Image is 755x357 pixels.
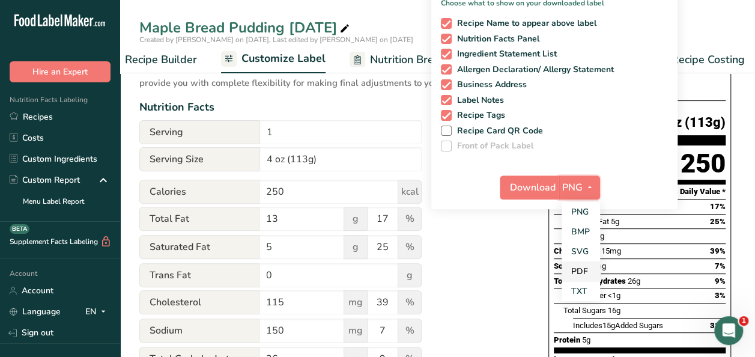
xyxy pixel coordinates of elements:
[573,321,663,330] span: Includes Added Sugars
[102,46,197,73] a: Recipe Builder
[715,291,726,300] span: 3%
[398,180,422,204] span: kcal
[739,316,748,326] span: 1
[500,175,559,200] button: Download
[510,180,556,195] span: Download
[398,263,422,287] span: g
[139,99,524,115] div: Nutrition Facts
[582,335,590,344] span: 5g
[10,224,29,234] div: BETA
[608,306,620,315] span: 16g
[554,276,626,285] span: Total Carbohydrates
[139,263,259,287] span: Trans Fat
[452,110,506,121] span: Recipe Tags
[452,64,614,75] span: Allergen Declaration/ Allergy Statement
[85,305,111,319] div: EN
[139,319,259,343] span: Sodium
[139,35,413,44] span: Created by [PERSON_NAME] on [DATE], Last edited by [PERSON_NAME] on [DATE]
[398,319,422,343] span: %
[562,180,583,195] span: PNG
[139,17,352,38] div: Maple Bread Pudding [DATE]
[554,335,580,344] span: Protein
[715,276,726,285] span: 9%
[452,34,540,44] span: Nutrition Facts Panel
[602,321,615,330] span: 15g
[139,290,259,314] span: Cholesterol
[559,175,600,200] button: PNG
[562,242,600,261] a: SVG
[562,281,600,301] a: TXT
[672,52,745,68] span: Recipe Costing
[139,235,259,259] span: Saturated Fat
[628,276,640,285] span: 26g
[562,261,600,281] a: PDF
[344,235,368,259] span: g
[554,261,580,270] span: Sodium
[139,180,259,204] span: Calories
[139,120,259,144] span: Serving
[563,306,606,315] span: Total Sugars
[452,126,544,136] span: Recipe Card QR Code
[452,79,527,90] span: Business Address
[398,207,422,231] span: %
[710,246,726,255] span: 39%
[241,50,326,67] span: Customize Label
[649,46,745,73] a: Recipe Costing
[350,46,473,73] a: Nutrition Breakdown
[10,301,61,322] a: Language
[710,217,726,226] span: 25%
[10,61,111,82] button: Hire an Expert
[710,202,726,211] span: 17%
[554,246,595,255] span: Cholesterol
[710,321,726,330] span: 31%
[562,222,600,242] a: BMP
[139,207,259,231] span: Total Fat
[452,141,534,151] span: Front of Pack Label
[398,290,422,314] span: %
[344,207,368,231] span: g
[596,231,604,240] span: 0g
[344,319,368,343] span: mg
[125,52,197,68] span: Recipe Builder
[370,52,473,68] span: Nutrition Breakdown
[10,174,80,186] div: Custom Report
[681,148,726,180] div: 250
[608,291,620,300] span: <1g
[452,18,597,29] span: Recipe Name to appear above label
[221,45,326,74] a: Customize Label
[562,202,600,222] a: PNG
[344,290,368,314] span: mg
[398,235,422,259] span: %
[714,316,743,345] iframe: Intercom live chat
[452,95,505,106] span: Label Notes
[715,261,726,270] span: 7%
[597,246,621,255] span: 115mg
[657,115,726,130] span: 4 oz (113g)
[452,49,557,59] span: Ingredient Statement List
[139,147,259,171] span: Serving Size
[611,217,619,226] span: 5g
